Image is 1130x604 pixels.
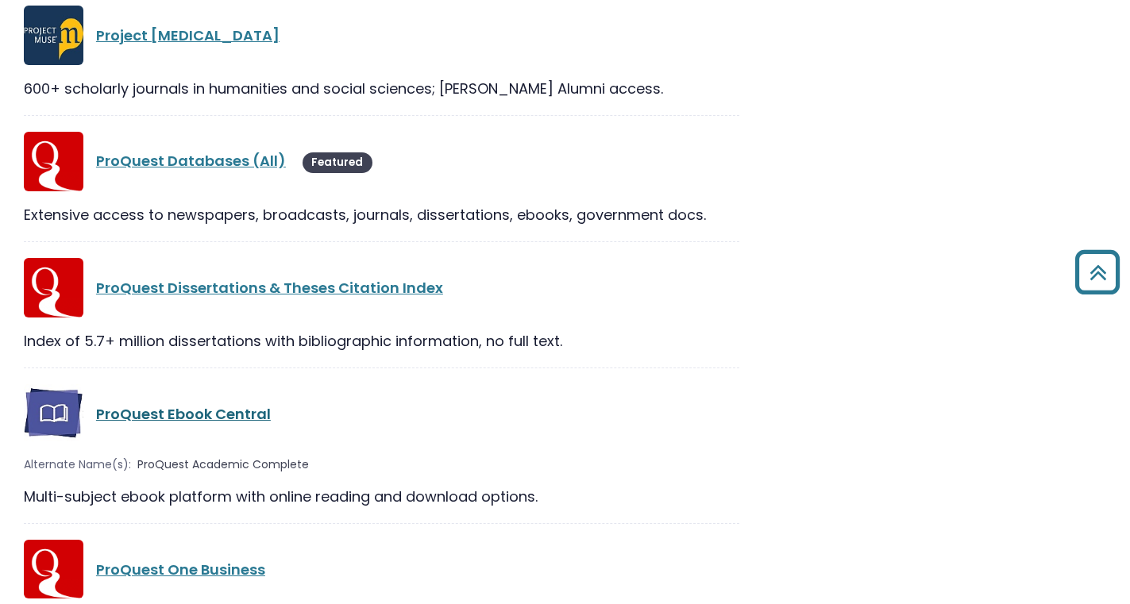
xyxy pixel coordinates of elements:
span: ProQuest Academic Complete [137,456,309,473]
div: 600+ scholarly journals in humanities and social sciences; [PERSON_NAME] Alumni access. [24,78,739,99]
a: Back to Top [1069,257,1126,287]
a: ProQuest Ebook Central [96,404,271,424]
a: Project [MEDICAL_DATA] [96,25,280,45]
a: ProQuest Databases (All) [96,151,286,171]
span: Featured [303,152,372,173]
span: Alternate Name(s): [24,456,131,473]
a: ProQuest One Business [96,560,265,579]
div: Multi-subject ebook platform with online reading and download options. [24,486,739,507]
div: Index of 5.7+ million dissertations with bibliographic information, no full text. [24,330,739,352]
a: ProQuest Dissertations & Theses Citation Index [96,278,443,298]
div: Extensive access to newspapers, broadcasts, journals, dissertations, ebooks, government docs. [24,204,739,225]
